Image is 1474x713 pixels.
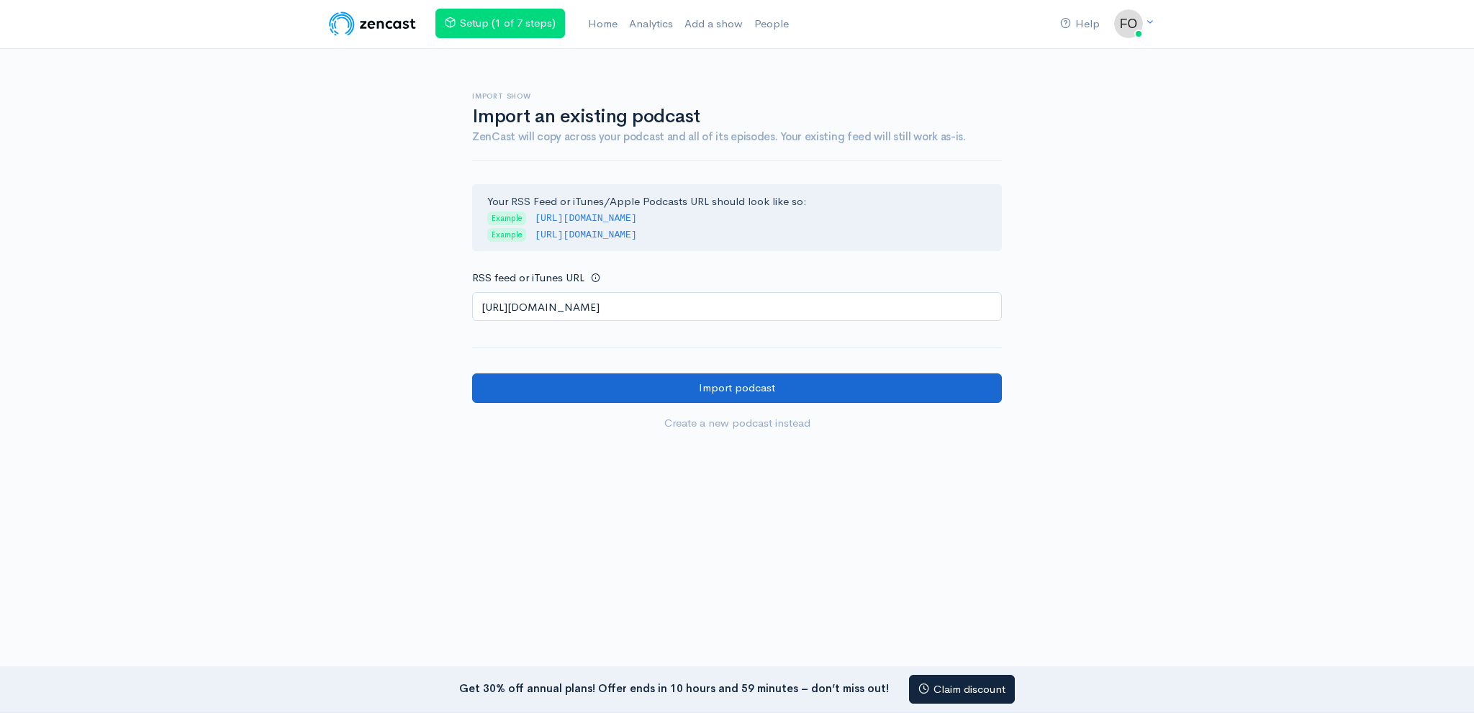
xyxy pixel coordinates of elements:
a: Create a new podcast instead [472,409,1002,438]
h6: Import show [472,92,1002,100]
input: Import podcast [472,373,1002,403]
img: ZenCast Logo [327,9,418,38]
a: Analytics [623,9,679,40]
a: Setup (1 of 7 steps) [435,9,565,38]
strong: Get 30% off annual plans! Offer ends in 10 hours and 59 minutes – don’t miss out! [459,681,889,694]
a: People [749,9,795,40]
label: RSS feed or iTunes URL [472,270,584,286]
div: Your RSS Feed or iTunes/Apple Podcasts URL should look like so: [472,184,1002,252]
a: Home [582,9,623,40]
span: Example [487,212,526,225]
h1: Import an existing podcast [472,106,1002,127]
code: [URL][DOMAIN_NAME] [535,230,637,240]
img: ... [1114,9,1143,38]
a: Add a show [679,9,749,40]
code: [URL][DOMAIN_NAME] [535,213,637,224]
a: Help [1054,9,1105,40]
span: Example [487,228,526,242]
a: Claim discount [909,675,1015,704]
h4: ZenCast will copy across your podcast and all of its episodes. Your existing feed will still work... [472,131,1002,143]
input: http://your-podcast.com/rss [472,292,1002,322]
